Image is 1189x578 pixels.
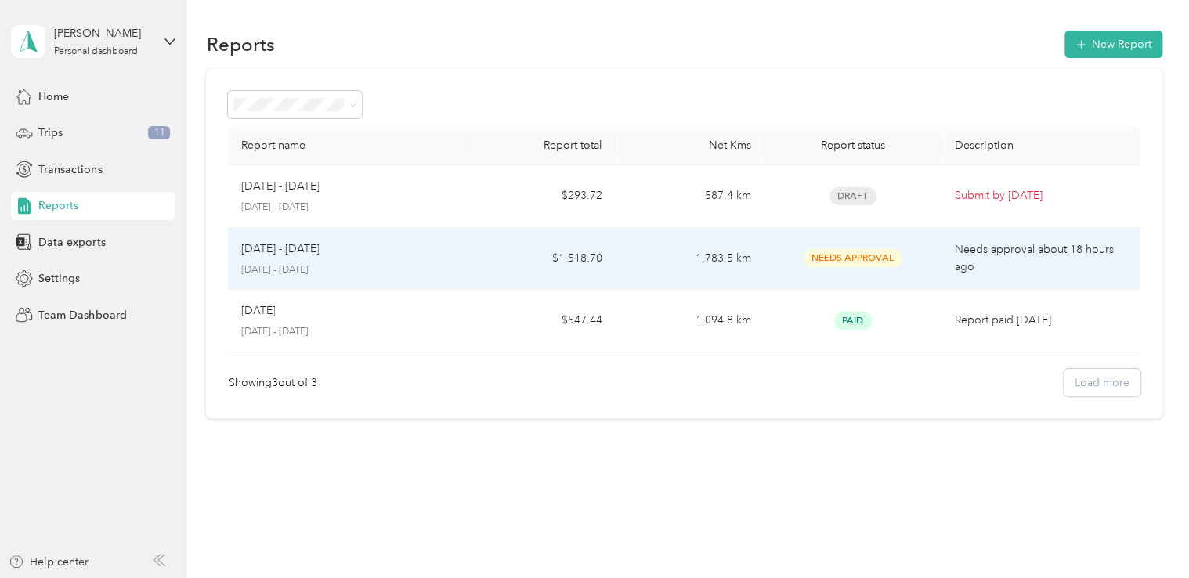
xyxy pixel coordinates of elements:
[38,161,102,178] span: Transactions
[615,126,764,165] th: Net Kms
[148,126,170,140] span: 11
[240,263,454,277] p: [DATE] - [DATE]
[38,197,78,214] span: Reports
[240,325,454,339] p: [DATE] - [DATE]
[829,187,876,205] span: Draft
[466,165,615,228] td: $293.72
[228,126,466,165] th: Report name
[38,89,69,105] span: Home
[38,307,126,323] span: Team Dashboard
[38,234,105,251] span: Data exports
[776,139,930,152] div: Report status
[38,125,63,141] span: Trips
[954,312,1127,329] p: Report paid [DATE]
[615,228,764,291] td: 1,783.5 km
[954,187,1127,204] p: Submit by [DATE]
[834,312,872,330] span: Paid
[228,374,316,391] div: Showing 3 out of 3
[466,126,615,165] th: Report total
[38,270,80,287] span: Settings
[954,241,1127,276] p: Needs approval about 18 hours ago
[240,240,319,258] p: [DATE] - [DATE]
[615,290,764,352] td: 1,094.8 km
[1064,31,1162,58] button: New Report
[466,290,615,352] td: $547.44
[54,47,138,56] div: Personal dashboard
[941,126,1140,165] th: Description
[240,200,454,215] p: [DATE] - [DATE]
[206,36,274,52] h1: Reports
[615,165,764,228] td: 587.4 km
[54,25,152,42] div: [PERSON_NAME]
[466,228,615,291] td: $1,518.70
[240,178,319,195] p: [DATE] - [DATE]
[9,554,89,570] button: Help center
[240,302,275,320] p: [DATE]
[804,249,902,267] span: Needs Approval
[1101,490,1189,578] iframe: Everlance-gr Chat Button Frame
